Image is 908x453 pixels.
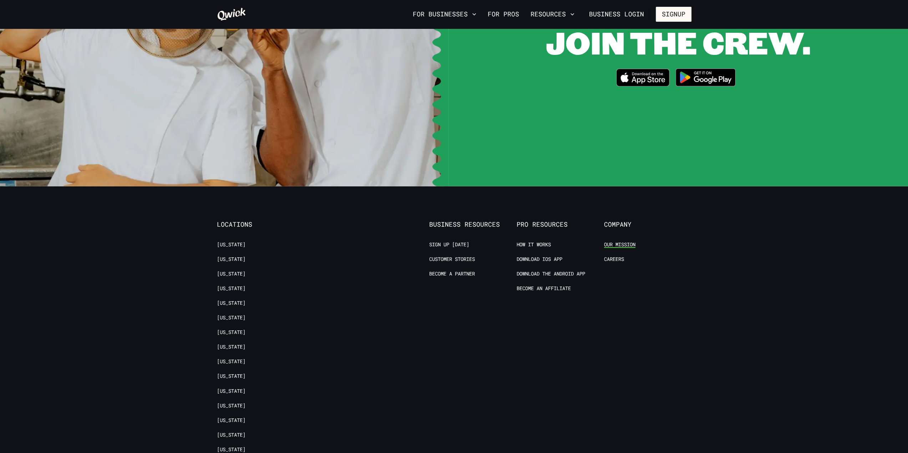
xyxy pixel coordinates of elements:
[217,221,304,228] span: Locations
[217,432,245,438] a: [US_STATE]
[517,221,604,228] span: Pro Resources
[604,241,635,248] a: Our Mission
[429,271,475,277] a: Become a Partner
[546,22,810,63] span: JOIN THE CREW.
[517,256,562,263] a: Download IOS App
[517,241,551,248] a: How it Works
[217,446,245,453] a: [US_STATE]
[217,300,245,307] a: [US_STATE]
[485,8,522,20] a: For Pros
[217,344,245,350] a: [US_STATE]
[604,256,624,263] a: Careers
[217,388,245,395] a: [US_STATE]
[217,271,245,277] a: [US_STATE]
[429,241,469,248] a: Sign up [DATE]
[217,329,245,336] a: [US_STATE]
[671,64,740,91] img: Get it on Google Play
[517,271,585,277] a: Download the Android App
[217,417,245,424] a: [US_STATE]
[217,241,245,248] a: [US_STATE]
[217,256,245,263] a: [US_STATE]
[583,7,650,22] a: Business Login
[217,373,245,380] a: [US_STATE]
[217,314,245,321] a: [US_STATE]
[217,402,245,409] a: [US_STATE]
[217,285,245,292] a: [US_STATE]
[616,69,670,89] a: Download on the App Store
[410,8,479,20] button: For Businesses
[517,285,571,292] a: Become an Affiliate
[217,358,245,365] a: [US_STATE]
[429,221,517,228] span: Business Resources
[604,221,691,228] span: Company
[528,8,577,20] button: Resources
[429,256,475,263] a: Customer stories
[656,7,691,22] button: Signup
